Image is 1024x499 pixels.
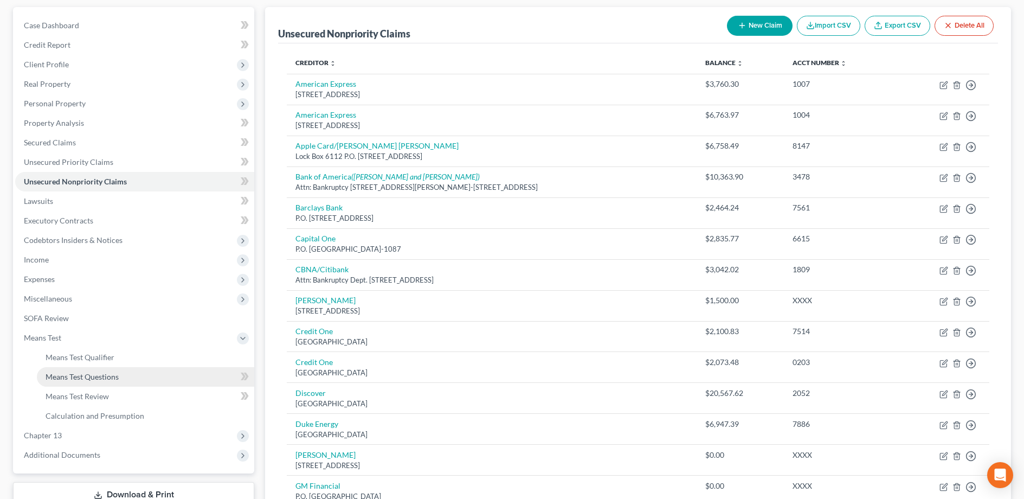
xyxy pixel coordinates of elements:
span: Means Test Review [46,392,109,401]
span: Expenses [24,274,55,284]
a: Calculation and Presumption [37,406,254,426]
div: 7886 [793,419,888,430]
a: Means Test Review [37,387,254,406]
div: $2,073.48 [705,357,775,368]
a: Case Dashboard [15,16,254,35]
div: P.O. [GEOGRAPHIC_DATA]-1087 [295,244,688,254]
a: Bank of America([PERSON_NAME] and [PERSON_NAME]) [295,172,480,181]
a: Apple Card/[PERSON_NAME] [PERSON_NAME] [295,141,459,150]
a: CBNA/Citibank [295,265,349,274]
div: [STREET_ADDRESS] [295,89,688,100]
div: [STREET_ADDRESS] [295,120,688,131]
div: XXXX [793,450,888,460]
a: GM Financial [295,481,340,490]
div: $2,464.24 [705,202,775,213]
div: [GEOGRAPHIC_DATA] [295,399,688,409]
a: Unsecured Priority Claims [15,152,254,172]
a: American Express [295,79,356,88]
button: Delete All [935,16,994,36]
div: 7561 [793,202,888,213]
span: Additional Documents [24,450,100,459]
span: Property Analysis [24,118,84,127]
a: Credit One [295,327,333,336]
div: 7514 [793,326,888,337]
div: 1809 [793,264,888,275]
span: Means Test Qualifier [46,353,114,362]
span: Means Test [24,333,61,342]
div: Attn: Bankruptcy Dept. [STREET_ADDRESS] [295,275,688,285]
div: $6,947.39 [705,419,775,430]
i: unfold_more [737,60,743,67]
a: Credit Report [15,35,254,55]
i: unfold_more [330,60,336,67]
div: $0.00 [705,450,775,460]
span: Real Property [24,79,70,88]
span: Unsecured Nonpriority Claims [24,177,127,186]
div: $20,567.62 [705,388,775,399]
span: Income [24,255,49,264]
a: Executory Contracts [15,211,254,231]
div: $3,760.30 [705,79,775,89]
a: [PERSON_NAME] [295,296,356,305]
div: P.O. [STREET_ADDRESS] [295,213,688,223]
div: 3478 [793,171,888,182]
a: Capital One [295,234,336,243]
a: SOFA Review [15,309,254,328]
div: $10,363.90 [705,171,775,182]
span: Calculation and Presumption [46,411,144,420]
span: Executory Contracts [24,216,93,225]
a: Property Analysis [15,113,254,133]
button: Import CSV [797,16,860,36]
div: [STREET_ADDRESS] [295,460,688,471]
div: 6615 [793,233,888,244]
a: Creditor unfold_more [295,59,336,67]
a: Barclays Bank [295,203,343,212]
div: 1004 [793,110,888,120]
div: XXXX [793,295,888,306]
div: [STREET_ADDRESS] [295,306,688,316]
span: Client Profile [24,60,69,69]
a: American Express [295,110,356,119]
a: Secured Claims [15,133,254,152]
span: Secured Claims [24,138,76,147]
div: $0.00 [705,481,775,491]
div: Attn: Bankruptcy [STREET_ADDRESS][PERSON_NAME]-[STREET_ADDRESS] [295,182,688,193]
span: Means Test Questions [46,372,119,381]
div: Open Intercom Messenger [987,462,1013,488]
div: [GEOGRAPHIC_DATA] [295,368,688,378]
a: Means Test Qualifier [37,348,254,367]
div: XXXX [793,481,888,491]
i: unfold_more [840,60,847,67]
span: Lawsuits [24,196,53,206]
span: Chapter 13 [24,431,62,440]
a: Balance unfold_more [705,59,743,67]
div: Unsecured Nonpriority Claims [278,27,410,40]
a: Lawsuits [15,191,254,211]
a: [PERSON_NAME] [295,450,356,459]
a: Unsecured Nonpriority Claims [15,172,254,191]
a: Means Test Questions [37,367,254,387]
div: $2,100.83 [705,326,775,337]
div: $6,763.97 [705,110,775,120]
span: SOFA Review [24,314,69,323]
div: 8147 [793,140,888,151]
div: $1,500.00 [705,295,775,306]
div: $3,042.02 [705,264,775,275]
div: $2,835.77 [705,233,775,244]
div: Lock Box 6112 P.O. [STREET_ADDRESS] [295,151,688,162]
a: Export CSV [865,16,930,36]
a: Credit One [295,357,333,367]
i: ([PERSON_NAME] and [PERSON_NAME]) [351,172,480,181]
a: Duke Energy [295,419,338,428]
button: New Claim [727,16,793,36]
a: Acct Number unfold_more [793,59,847,67]
div: [GEOGRAPHIC_DATA] [295,337,688,347]
a: Discover [295,388,326,398]
span: Unsecured Priority Claims [24,157,113,167]
span: Personal Property [24,99,86,108]
div: 2052 [793,388,888,399]
span: Miscellaneous [24,294,72,303]
span: Credit Report [24,40,70,49]
div: $6,758.49 [705,140,775,151]
span: Codebtors Insiders & Notices [24,235,123,245]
